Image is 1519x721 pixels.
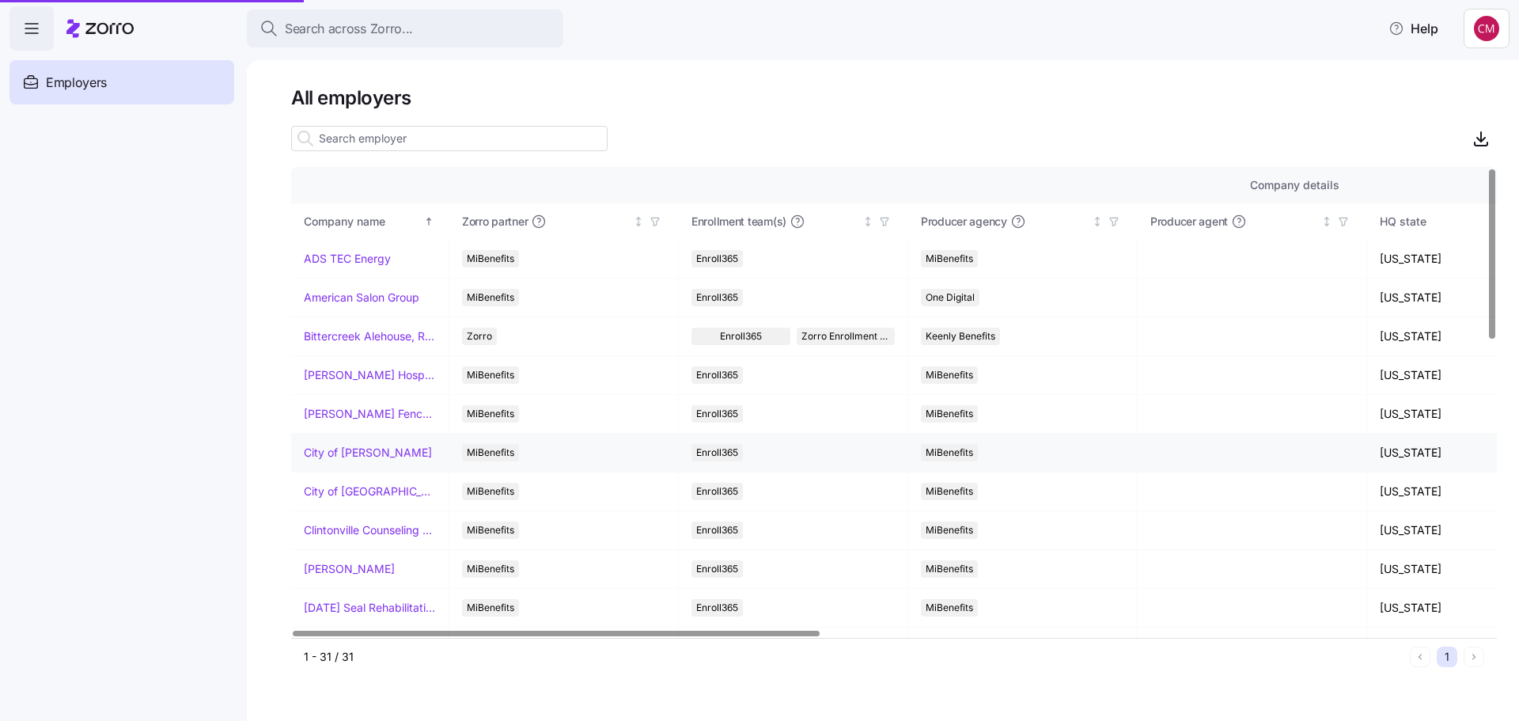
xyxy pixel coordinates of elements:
[467,328,492,345] span: Zorro
[633,216,644,227] div: Not sorted
[304,561,395,577] a: [PERSON_NAME]
[467,444,514,461] span: MiBenefits
[247,9,563,47] button: Search across Zorro...
[285,19,413,39] span: Search across Zorro...
[696,560,738,578] span: Enroll365
[696,289,738,306] span: Enroll365
[1464,647,1484,667] button: Next page
[304,406,436,422] a: [PERSON_NAME] Fence Company
[720,328,762,345] span: Enroll365
[423,216,434,227] div: Sorted ascending
[467,560,514,578] span: MiBenefits
[291,203,449,240] th: Company nameSorted ascending
[304,445,432,461] a: City of [PERSON_NAME]
[926,560,973,578] span: MiBenefits
[696,599,738,617] span: Enroll365
[304,251,391,267] a: ADS TEC Energy
[46,73,107,93] span: Employers
[801,328,891,345] span: Zorro Enrollment Team
[1437,647,1457,667] button: 1
[462,214,528,230] span: Zorro partner
[926,522,973,539] span: MiBenefits
[926,599,973,617] span: MiBenefits
[9,60,234,104] a: Employers
[691,214,786,230] span: Enrollment team(s)
[304,290,419,305] a: American Salon Group
[449,203,679,240] th: Zorro partnerNot sorted
[679,203,908,240] th: Enrollment team(s)Not sorted
[304,522,436,538] a: Clintonville Counseling and Wellness
[1388,19,1438,38] span: Help
[1474,16,1499,41] img: c76f7742dad050c3772ef460a101715e
[304,328,436,344] a: Bittercreek Alehouse, Red Feather Lounge, Diablo & Sons Saloon
[291,126,608,151] input: Search employer
[926,366,973,384] span: MiBenefits
[467,405,514,423] span: MiBenefits
[291,85,1497,110] h1: All employers
[696,366,738,384] span: Enroll365
[1410,647,1430,667] button: Previous page
[467,522,514,539] span: MiBenefits
[467,483,514,500] span: MiBenefits
[304,213,421,230] div: Company name
[926,250,973,268] span: MiBenefits
[696,405,738,423] span: Enroll365
[926,483,973,500] span: MiBenefits
[304,484,436,499] a: City of [GEOGRAPHIC_DATA]
[304,649,1403,665] div: 1 - 31 / 31
[862,216,873,227] div: Not sorted
[921,214,1007,230] span: Producer agency
[1321,216,1332,227] div: Not sorted
[1376,13,1451,44] button: Help
[926,444,973,461] span: MiBenefits
[696,444,738,461] span: Enroll365
[696,522,738,539] span: Enroll365
[304,367,436,383] a: [PERSON_NAME] Hospitality
[696,483,738,500] span: Enroll365
[467,599,514,617] span: MiBenefits
[1092,216,1103,227] div: Not sorted
[926,289,975,306] span: One Digital
[467,250,514,268] span: MiBenefits
[304,600,436,616] a: [DATE] Seal Rehabilitation Center of [GEOGRAPHIC_DATA]
[908,203,1138,240] th: Producer agencyNot sorted
[467,366,514,384] span: MiBenefits
[696,250,738,268] span: Enroll365
[467,289,514,306] span: MiBenefits
[926,328,995,345] span: Keenly Benefits
[926,405,973,423] span: MiBenefits
[1150,214,1228,230] span: Producer agent
[1138,203,1367,240] th: Producer agentNot sorted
